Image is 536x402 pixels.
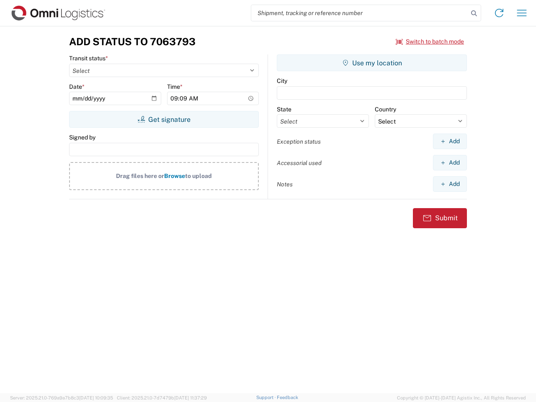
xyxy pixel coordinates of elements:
[185,173,212,179] span: to upload
[69,134,95,141] label: Signed by
[277,395,298,400] a: Feedback
[397,394,526,402] span: Copyright © [DATE]-[DATE] Agistix Inc., All Rights Reserved
[116,173,164,179] span: Drag files here or
[164,173,185,179] span: Browse
[69,111,259,128] button: Get signature
[277,180,293,188] label: Notes
[433,155,467,170] button: Add
[174,395,207,400] span: [DATE] 11:37:29
[79,395,113,400] span: [DATE] 10:09:35
[117,395,207,400] span: Client: 2025.21.0-7d7479b
[251,5,468,21] input: Shipment, tracking or reference number
[277,54,467,71] button: Use my location
[433,134,467,149] button: Add
[277,159,322,167] label: Accessorial used
[396,35,464,49] button: Switch to batch mode
[10,395,113,400] span: Server: 2025.21.0-769a9a7b8c3
[256,395,277,400] a: Support
[413,208,467,228] button: Submit
[277,106,291,113] label: State
[69,54,108,62] label: Transit status
[433,176,467,192] button: Add
[167,83,183,90] label: Time
[277,77,287,85] label: City
[277,138,321,145] label: Exception status
[69,36,196,48] h3: Add Status to 7063793
[69,83,85,90] label: Date
[375,106,396,113] label: Country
